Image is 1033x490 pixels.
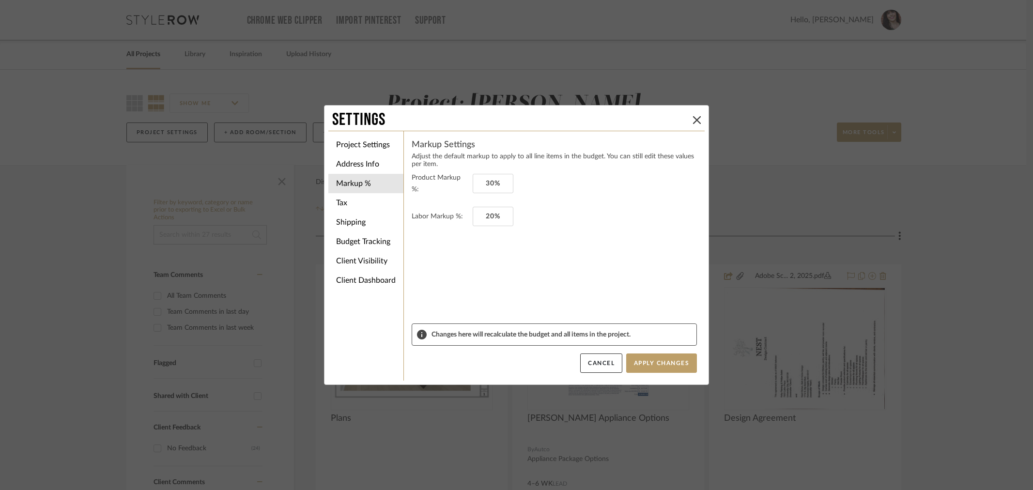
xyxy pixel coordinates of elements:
button: Apply Changes [626,353,697,373]
h4: Markup Settings [412,139,697,151]
div: Settings [332,109,689,131]
li: Tax [328,193,403,213]
label: Product Markup %: [412,172,469,195]
li: Budget Tracking [328,232,403,251]
span: Changes here will recalculate the budget and all items in the project. [432,331,692,338]
li: Shipping [328,213,403,232]
li: Client Visibility [328,251,403,271]
label: Labor Markup %: [412,211,469,222]
li: Project Settings [328,135,403,154]
li: Client Dashboard [328,271,403,290]
li: Markup % [328,174,403,193]
li: Address Info [328,154,403,174]
button: Cancel [580,353,622,373]
p: Adjust the default markup to apply to all line items in the budget. You can still edit these valu... [412,153,697,168]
